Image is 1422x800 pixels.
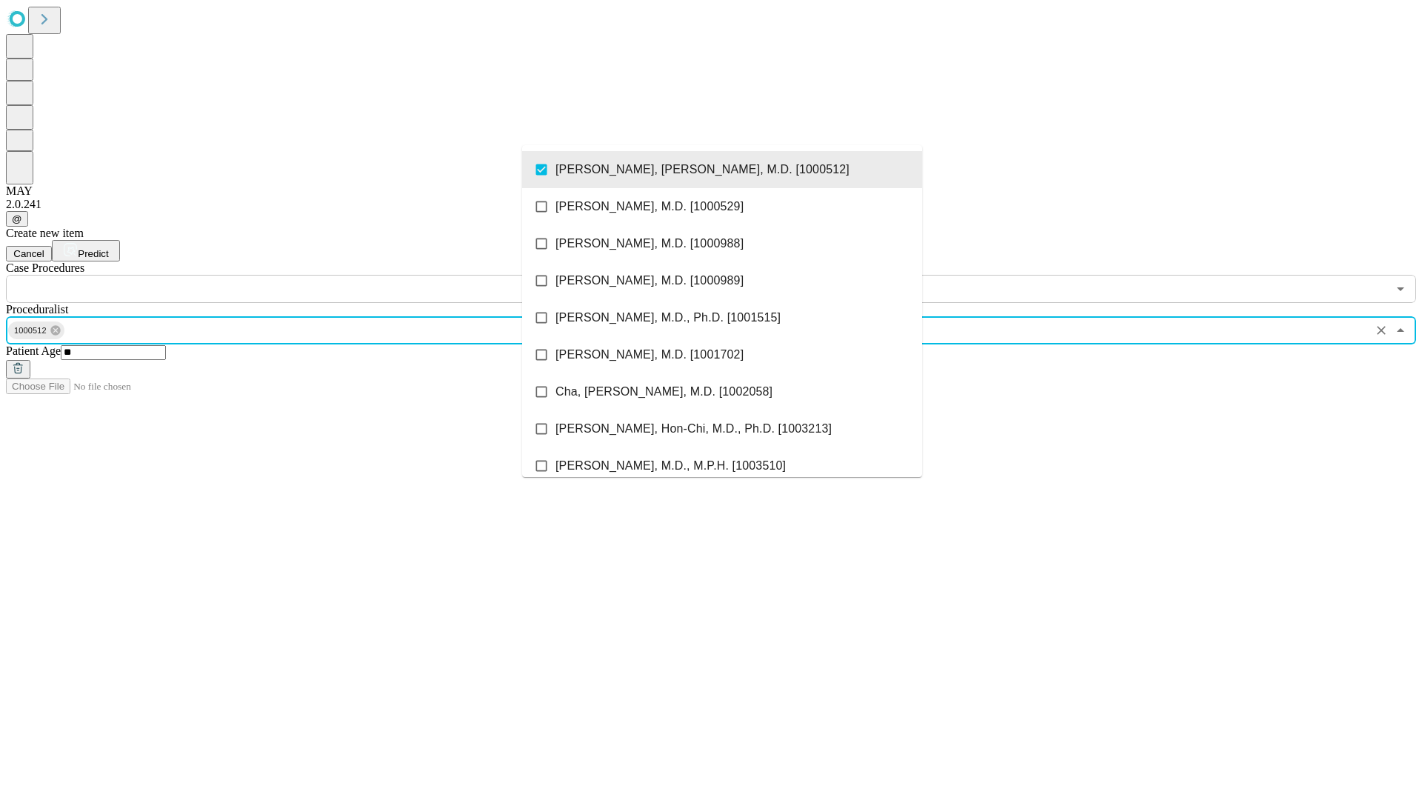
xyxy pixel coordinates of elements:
[1390,320,1411,341] button: Close
[555,420,832,438] span: [PERSON_NAME], Hon-Chi, M.D., Ph.D. [1003213]
[555,235,744,253] span: [PERSON_NAME], M.D. [1000988]
[555,272,744,290] span: [PERSON_NAME], M.D. [1000989]
[6,211,28,227] button: @
[12,213,22,224] span: @
[6,261,84,274] span: Scheduled Procedure
[78,248,108,259] span: Predict
[6,227,84,239] span: Create new item
[555,346,744,364] span: [PERSON_NAME], M.D. [1001702]
[8,321,64,339] div: 1000512
[13,248,44,259] span: Cancel
[6,198,1416,211] div: 2.0.241
[555,198,744,216] span: [PERSON_NAME], M.D. [1000529]
[8,322,53,339] span: 1000512
[6,246,52,261] button: Cancel
[555,457,786,475] span: [PERSON_NAME], M.D., M.P.H. [1003510]
[6,184,1416,198] div: MAY
[6,344,61,357] span: Patient Age
[555,309,781,327] span: [PERSON_NAME], M.D., Ph.D. [1001515]
[555,383,772,401] span: Cha, [PERSON_NAME], M.D. [1002058]
[52,240,120,261] button: Predict
[6,303,68,316] span: Proceduralist
[1390,279,1411,299] button: Open
[555,161,849,179] span: [PERSON_NAME], [PERSON_NAME], M.D. [1000512]
[1371,320,1392,341] button: Clear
